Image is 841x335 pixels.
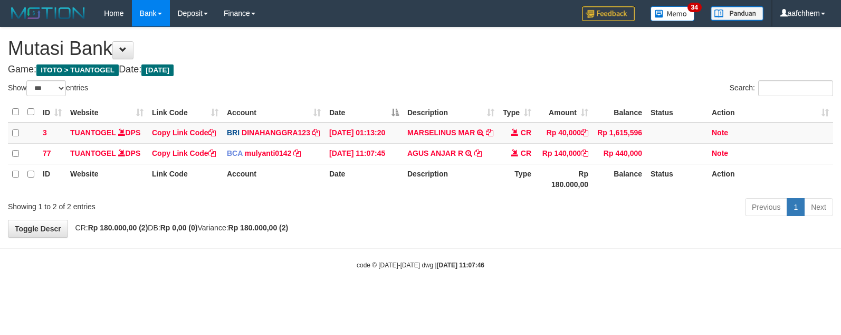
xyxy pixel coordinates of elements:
th: Account: activate to sort column ascending [223,102,325,123]
strong: Rp 180.000,00 (2) [88,224,148,232]
th: Action: activate to sort column ascending [708,102,833,123]
a: Note [712,149,728,157]
td: Rp 40,000 [536,123,592,144]
a: Copy Rp 40,000 to clipboard [581,128,588,137]
th: ID [39,164,66,194]
a: Copy AGUS ANJAR R to clipboard [474,149,482,157]
select: Showentries [26,80,66,96]
a: TUANTOGEL [70,149,116,157]
img: Feedback.jpg [582,6,635,21]
span: CR [521,128,531,137]
td: DPS [66,123,148,144]
th: Action [708,164,833,194]
a: Copy Link Code [152,128,216,137]
td: Rp 440,000 [592,143,646,164]
td: [DATE] 01:13:20 [325,123,403,144]
th: Date: activate to sort column descending [325,102,403,123]
th: Account [223,164,325,194]
span: [DATE] [141,64,174,76]
div: Showing 1 to 2 of 2 entries [8,197,342,212]
th: Status [646,164,708,194]
a: DINAHANGGRA123 [242,128,310,137]
a: TUANTOGEL [70,128,116,137]
span: ITOTO > TUANTOGEL [36,64,119,76]
th: Date [325,164,403,194]
img: panduan.png [711,6,763,21]
th: Link Code: activate to sort column ascending [148,102,223,123]
img: MOTION_logo.png [8,5,88,21]
th: Amount: activate to sort column ascending [536,102,592,123]
th: Status [646,102,708,123]
span: 34 [687,3,702,12]
a: Next [804,198,833,216]
th: Type: activate to sort column ascending [499,102,536,123]
td: [DATE] 11:07:45 [325,143,403,164]
th: Description [403,164,499,194]
h1: Mutasi Bank [8,38,833,59]
span: CR [521,149,531,157]
span: 77 [43,149,51,157]
td: Rp 1,615,596 [592,123,646,144]
a: Copy mulyanti0142 to clipboard [293,149,301,157]
a: Copy MARSELINUS MAR to clipboard [486,128,493,137]
span: BCA [227,149,243,157]
th: Website [66,164,148,194]
th: Balance [592,164,646,194]
th: Type [499,164,536,194]
a: mulyanti0142 [245,149,292,157]
a: Previous [745,198,787,216]
img: Button%20Memo.svg [651,6,695,21]
small: code © [DATE]-[DATE] dwg | [357,262,484,269]
a: Toggle Descr [8,220,68,238]
h4: Game: Date: [8,64,833,75]
strong: Rp 180.000,00 (2) [228,224,289,232]
a: Copy Rp 140,000 to clipboard [581,149,588,157]
th: Balance [592,102,646,123]
label: Search: [730,80,833,96]
a: Copy DINAHANGGRA123 to clipboard [312,128,320,137]
th: Link Code [148,164,223,194]
strong: Rp 0,00 (0) [160,224,198,232]
a: AGUS ANJAR R [407,149,463,157]
input: Search: [758,80,833,96]
span: BRI [227,128,240,137]
span: CR: DB: Variance: [70,224,289,232]
th: Rp 180.000,00 [536,164,592,194]
th: Description: activate to sort column ascending [403,102,499,123]
label: Show entries [8,80,88,96]
a: MARSELINUS MAR [407,128,475,137]
a: 1 [787,198,805,216]
a: Copy Link Code [152,149,216,157]
th: Website: activate to sort column ascending [66,102,148,123]
a: Note [712,128,728,137]
td: Rp 140,000 [536,143,592,164]
span: 3 [43,128,47,137]
td: DPS [66,143,148,164]
th: ID: activate to sort column ascending [39,102,66,123]
strong: [DATE] 11:07:46 [437,262,484,269]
